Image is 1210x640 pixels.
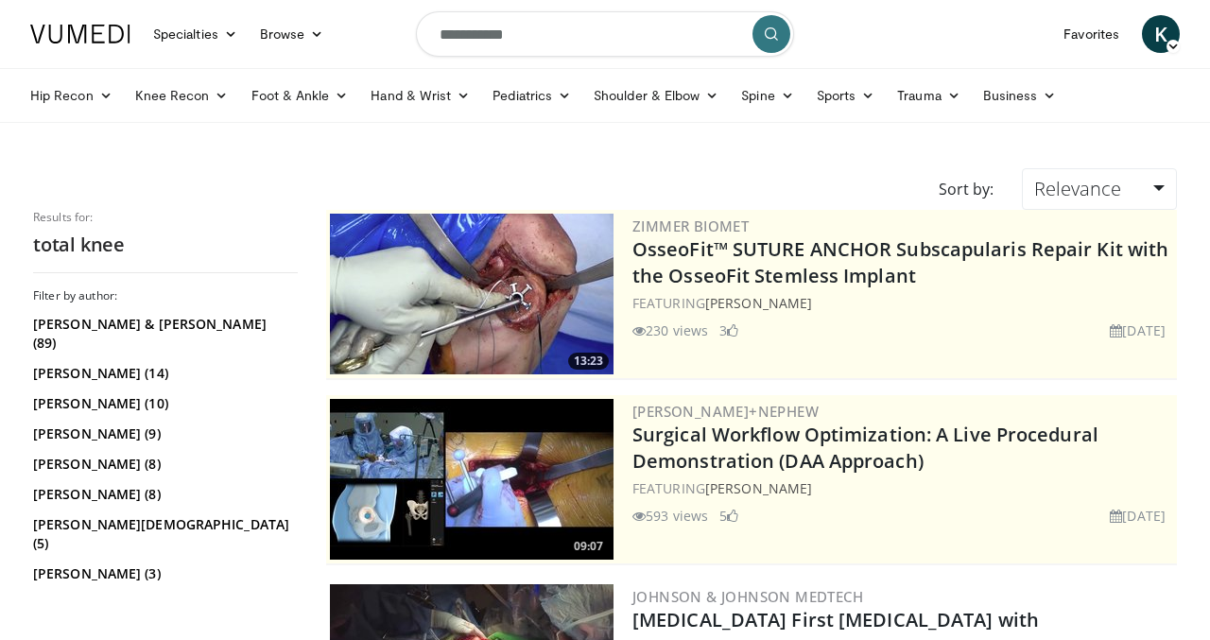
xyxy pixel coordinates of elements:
a: [PERSON_NAME] (9) [33,424,293,443]
a: Business [972,77,1068,114]
a: Favorites [1052,15,1131,53]
a: Sports [805,77,887,114]
li: 230 views [632,320,708,340]
img: bcfc90b5-8c69-4b20-afee-af4c0acaf118.300x170_q85_crop-smart_upscale.jpg [330,399,614,560]
div: FEATURING [632,478,1173,498]
a: Hand & Wrist [359,77,481,114]
a: Pediatrics [481,77,582,114]
span: 09:07 [568,538,609,555]
a: Knee Recon [124,77,240,114]
li: 593 views [632,506,708,526]
a: Foot & Ankle [240,77,360,114]
li: [DATE] [1110,320,1166,340]
li: 3 [719,320,738,340]
h3: Filter by author: [33,288,298,303]
a: [PERSON_NAME] (8) [33,485,293,504]
span: 13:23 [568,353,609,370]
span: Relevance [1034,176,1121,201]
img: VuMedi Logo [30,25,130,43]
a: OsseoFit™ SUTURE ANCHOR Subscapularis Repair Kit with the OsseoFit Stemless Implant [632,236,1168,288]
a: [PERSON_NAME][DEMOGRAPHIC_DATA] (5) [33,515,293,553]
a: Specialties [142,15,249,53]
li: 5 [719,506,738,526]
a: [PERSON_NAME]+Nephew [632,402,819,421]
a: [PERSON_NAME] (10) [33,394,293,413]
a: [PERSON_NAME] (8) [33,455,293,474]
a: Hip Recon [19,77,124,114]
a: Spine [730,77,804,114]
a: 09:07 [330,399,614,560]
a: Surgical Workflow Optimization: A Live Procedural Demonstration (DAA Approach) [632,422,1098,474]
a: [PERSON_NAME] (14) [33,364,293,383]
a: 13:23 [330,214,614,374]
a: Trauma [886,77,972,114]
li: [DATE] [1110,506,1166,526]
img: 40c8acad-cf15-4485-a741-123ec1ccb0c0.300x170_q85_crop-smart_upscale.jpg [330,214,614,374]
a: Relevance [1022,168,1177,210]
a: Johnson & Johnson MedTech [632,587,863,606]
a: Browse [249,15,336,53]
p: Results for: [33,210,298,225]
a: [PERSON_NAME] (3) [33,564,293,583]
a: K [1142,15,1180,53]
a: [PERSON_NAME] [705,294,812,312]
a: [PERSON_NAME] & [PERSON_NAME] (89) [33,315,293,353]
div: Sort by: [925,168,1008,210]
a: [PERSON_NAME] [705,479,812,497]
input: Search topics, interventions [416,11,794,57]
a: Zimmer Biomet [632,216,749,235]
a: Shoulder & Elbow [582,77,730,114]
h2: total knee [33,233,298,257]
div: FEATURING [632,293,1173,313]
